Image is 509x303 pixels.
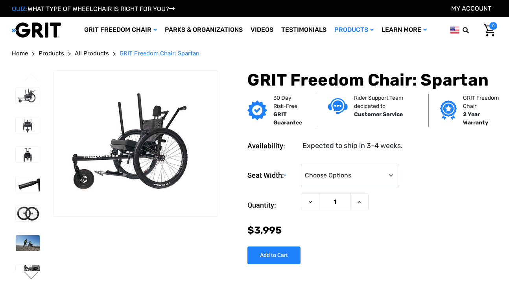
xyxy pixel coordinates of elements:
input: Add to Cart [247,246,301,264]
nav: Breadcrumb [12,49,497,58]
img: GRIT Freedom Chair: Spartan [16,147,40,162]
a: All Products [75,49,109,58]
img: Cart [484,24,495,37]
label: Quantity: [247,193,297,217]
a: Products [330,17,378,43]
button: Go to slide 2 of 4 [23,272,40,281]
span: $3,995 [247,225,282,236]
span: Home [12,50,28,57]
strong: 2 Year Warranty [463,111,488,126]
span: 0 [489,22,497,30]
p: Rider Support Team dedicated to [354,94,416,110]
img: Customer service [328,98,348,114]
img: GRIT Freedom Chair: Spartan [16,235,40,251]
a: GRIT Freedom Chair [80,17,161,43]
button: Go to slide 4 of 4 [23,74,40,83]
h1: GRIT Freedom Chair: Spartan [247,70,497,90]
img: GRIT Freedom Chair: Spartan [16,88,40,104]
img: GRIT Freedom Chair: Spartan [16,176,40,192]
p: GRIT Freedom Chair [463,94,500,110]
a: Videos [247,17,277,43]
a: QUIZ:WHAT TYPE OF WHEELCHAIR IS RIGHT FOR YOU? [12,5,175,13]
span: All Products [75,50,109,57]
img: GRIT Guarantee [247,100,267,120]
span: GRIT Freedom Chair: Spartan [120,50,199,57]
label: Seat Width: [247,164,297,188]
a: Products [39,49,64,58]
img: GRIT Freedom Chair: Spartan [53,89,218,198]
span: QUIZ: [12,5,28,13]
input: Search [466,22,478,38]
dt: Availability: [247,141,297,151]
a: Learn More [378,17,431,43]
strong: Customer Service [354,111,403,118]
strong: GRIT Guarantee [273,111,302,126]
span: Products [39,50,64,57]
img: GRIT Freedom Chair: Spartan [16,206,40,221]
a: Parks & Organizations [161,17,247,43]
a: Home [12,49,28,58]
img: GRIT All-Terrain Wheelchair and Mobility Equipment [12,22,61,38]
a: Cart with 0 items [478,22,497,38]
a: Account [451,5,491,12]
img: GRIT Freedom Chair: Spartan [16,265,40,281]
img: GRIT Freedom Chair: Spartan [16,117,40,133]
p: 30 Day Risk-Free [273,94,304,110]
a: GRIT Freedom Chair: Spartan [120,49,199,58]
img: us.png [450,25,459,35]
dd: Expected to ship in 3-4 weeks. [302,141,403,151]
a: Testimonials [277,17,330,43]
img: Grit freedom [440,100,456,120]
